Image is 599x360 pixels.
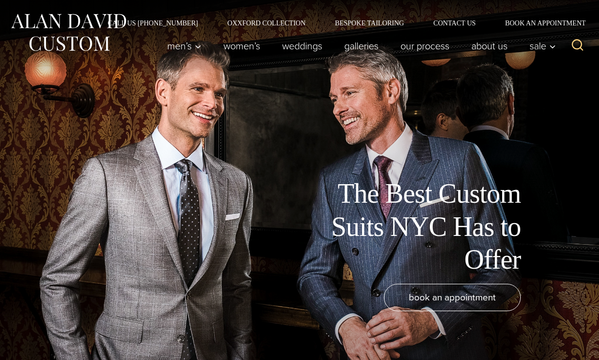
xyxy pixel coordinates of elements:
[320,20,419,26] a: Bespoke Tailoring
[167,41,201,51] span: Men’s
[93,20,213,26] a: Call Us [PHONE_NUMBER]
[10,11,127,54] img: Alan David Custom
[530,41,556,51] span: Sale
[461,36,519,56] a: About Us
[384,284,521,311] a: book an appointment
[409,290,496,304] span: book an appointment
[93,20,589,26] nav: Secondary Navigation
[390,36,461,56] a: Our Process
[566,34,589,58] button: View Search Form
[213,36,271,56] a: Women’s
[301,177,521,276] h1: The Best Custom Suits NYC Has to Offer
[156,36,561,56] nav: Primary Navigation
[419,20,490,26] a: Contact Us
[490,20,589,26] a: Book an Appointment
[333,36,390,56] a: Galleries
[271,36,333,56] a: weddings
[213,20,320,26] a: Oxxford Collection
